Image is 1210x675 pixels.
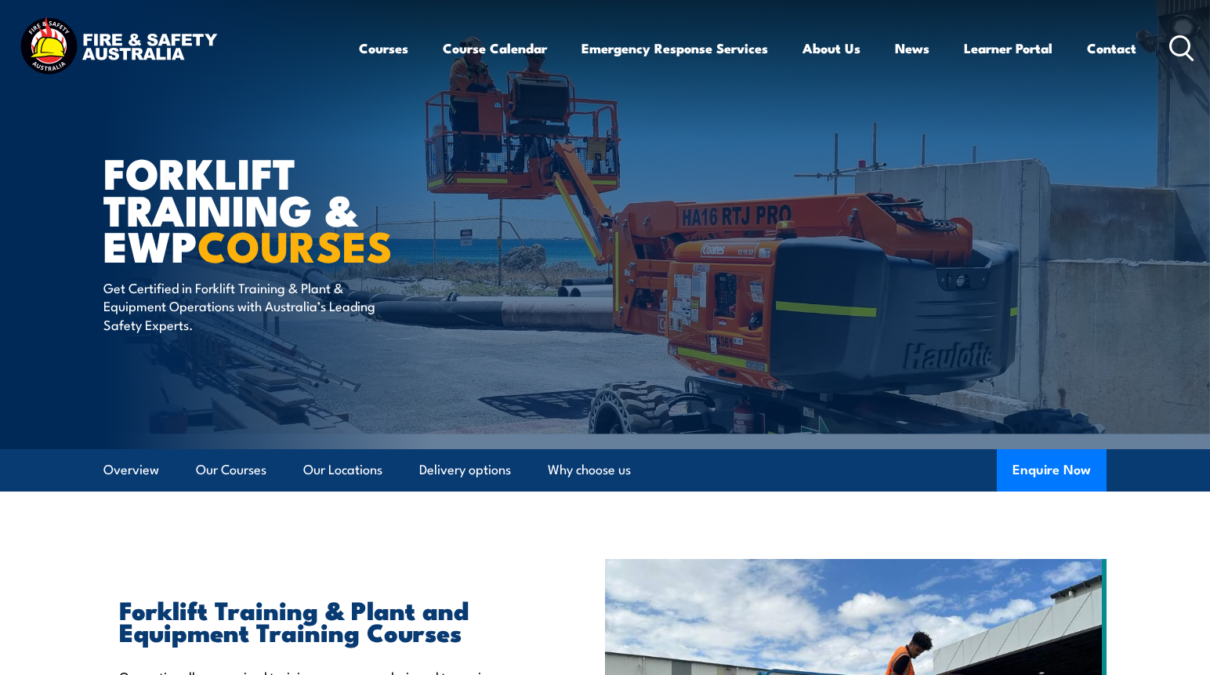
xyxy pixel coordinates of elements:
[1087,27,1136,69] a: Contact
[103,278,389,333] p: Get Certified in Forklift Training & Plant & Equipment Operations with Australia’s Leading Safety...
[103,449,159,491] a: Overview
[548,449,631,491] a: Why choose us
[119,598,533,642] h2: Forklift Training & Plant and Equipment Training Courses
[419,449,511,491] a: Delivery options
[443,27,547,69] a: Course Calendar
[802,27,860,69] a: About Us
[103,154,491,263] h1: Forklift Training & EWP
[303,449,382,491] a: Our Locations
[581,27,768,69] a: Emergency Response Services
[997,449,1107,492] button: Enquire Now
[197,212,393,277] strong: COURSES
[359,27,408,69] a: Courses
[196,449,266,491] a: Our Courses
[895,27,929,69] a: News
[964,27,1052,69] a: Learner Portal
